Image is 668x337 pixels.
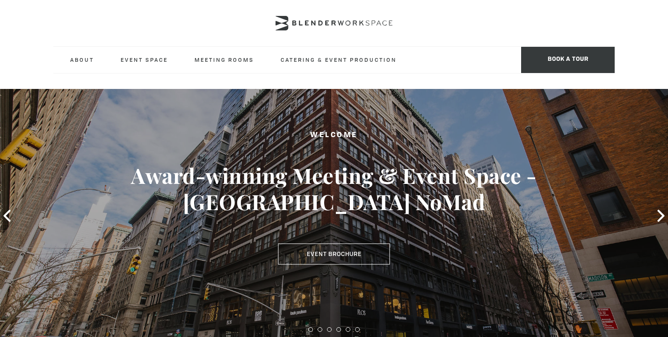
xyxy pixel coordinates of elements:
[273,47,404,73] a: Catering & Event Production
[278,243,390,265] a: Event Brochure
[187,47,261,73] a: Meeting Rooms
[63,47,102,73] a: About
[521,47,615,73] span: Book a tour
[113,47,175,73] a: Event Space
[33,162,634,215] h3: Award-winning Meeting & Event Space - [GEOGRAPHIC_DATA] NoMad
[33,130,634,141] h2: Welcome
